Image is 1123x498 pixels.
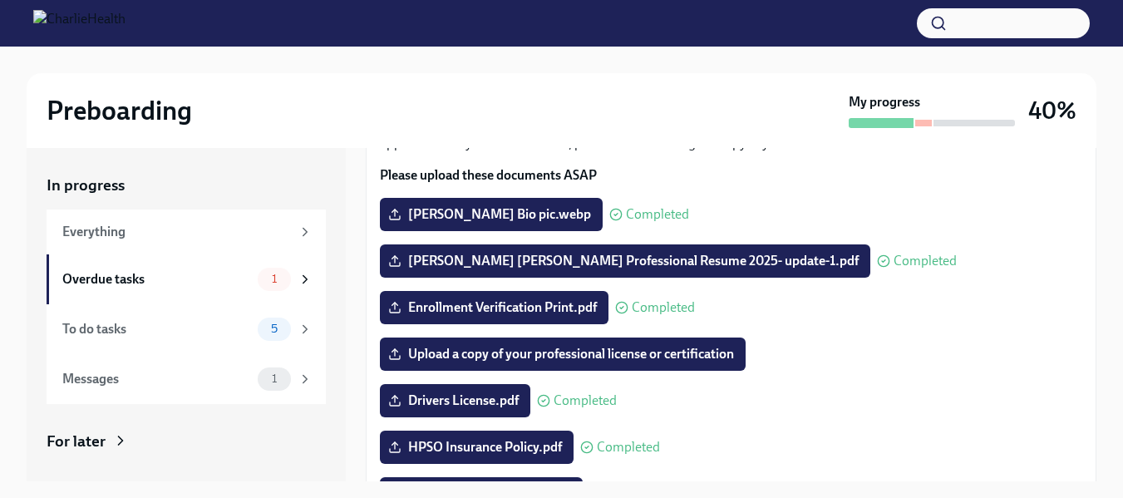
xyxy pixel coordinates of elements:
[62,270,251,288] div: Overdue tasks
[62,223,291,241] div: Everything
[392,253,859,269] span: [PERSON_NAME] [PERSON_NAME] Professional Resume 2025- update-1.pdf
[262,372,287,385] span: 1
[597,441,660,454] span: Completed
[62,370,251,388] div: Messages
[380,291,608,324] label: Enrollment Verification Print.pdf
[554,394,617,407] span: Completed
[392,346,734,362] span: Upload a copy of your professional license or certification
[380,338,746,371] label: Upload a copy of your professional license or certification
[392,206,591,223] span: [PERSON_NAME] Bio pic.webp
[47,175,326,196] a: In progress
[380,384,530,417] label: Drivers License.pdf
[262,273,287,285] span: 1
[626,208,689,221] span: Completed
[47,94,192,127] h2: Preboarding
[62,320,251,338] div: To do tasks
[380,198,603,231] label: [PERSON_NAME] Bio pic.webp
[392,439,562,456] span: HPSO Insurance Policy.pdf
[47,210,326,254] a: Everything
[47,431,326,452] a: For later
[849,93,920,111] strong: My progress
[33,10,126,37] img: CharlieHealth
[1028,96,1076,126] h3: 40%
[47,431,106,452] div: For later
[47,354,326,404] a: Messages1
[47,254,326,304] a: Overdue tasks1
[894,254,957,268] span: Completed
[380,167,597,183] strong: Please upload these documents ASAP
[380,244,870,278] label: [PERSON_NAME] [PERSON_NAME] Professional Resume 2025- update-1.pdf
[392,392,519,409] span: Drivers License.pdf
[261,323,288,335] span: 5
[47,304,326,354] a: To do tasks5
[380,431,574,464] label: HPSO Insurance Policy.pdf
[392,299,597,316] span: Enrollment Verification Print.pdf
[632,301,695,314] span: Completed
